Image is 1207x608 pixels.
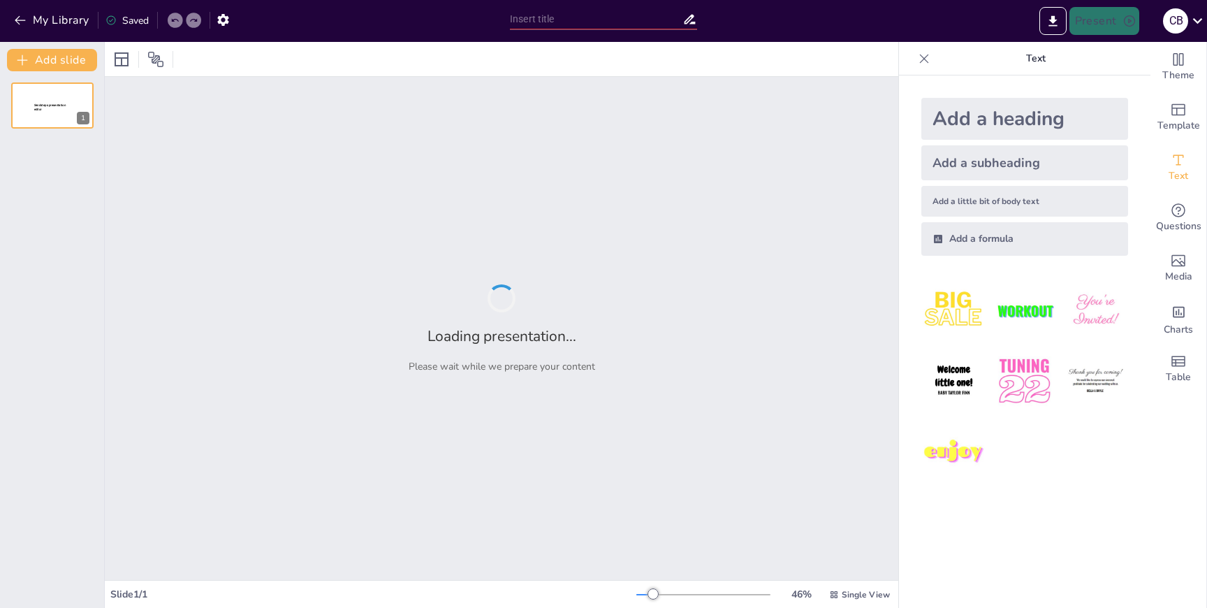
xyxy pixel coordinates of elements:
[921,98,1128,140] div: Add a heading
[110,48,133,71] div: Layout
[1150,344,1206,394] div: Add a table
[7,49,97,71] button: Add slide
[1063,349,1128,414] img: 6.jpeg
[34,103,66,111] span: Sendsteps presentation editor
[784,588,818,601] div: 46 %
[1165,269,1192,284] span: Media
[1157,118,1200,133] span: Template
[1150,193,1206,243] div: Get real-time input from your audience
[1163,8,1188,34] div: C B
[1039,7,1067,35] button: Export to PowerPoint
[1169,168,1188,184] span: Text
[921,145,1128,180] div: Add a subheading
[1164,322,1193,338] span: Charts
[992,278,1057,343] img: 2.jpeg
[1150,92,1206,143] div: Add ready made slides
[842,589,890,600] span: Single View
[510,9,682,29] input: Insert title
[1150,143,1206,193] div: Add text boxes
[1156,219,1201,234] span: Questions
[1150,42,1206,92] div: Change the overall theme
[1166,370,1191,385] span: Table
[11,82,94,129] div: 1
[10,9,95,31] button: My Library
[921,420,986,485] img: 7.jpeg
[1150,243,1206,294] div: Add images, graphics, shapes or video
[77,112,89,124] div: 1
[921,278,986,343] img: 1.jpeg
[992,349,1057,414] img: 5.jpeg
[427,326,576,346] h2: Loading presentation...
[110,588,636,601] div: Slide 1 / 1
[1163,7,1188,35] button: C B
[921,222,1128,256] div: Add a formula
[147,51,164,68] span: Position
[1063,278,1128,343] img: 3.jpeg
[409,360,595,373] p: Please wait while we prepare your content
[105,14,149,27] div: Saved
[921,349,986,414] img: 4.jpeg
[935,42,1136,75] p: Text
[921,186,1128,217] div: Add a little bit of body text
[1150,294,1206,344] div: Add charts and graphs
[1069,7,1139,35] button: Present
[1162,68,1194,83] span: Theme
